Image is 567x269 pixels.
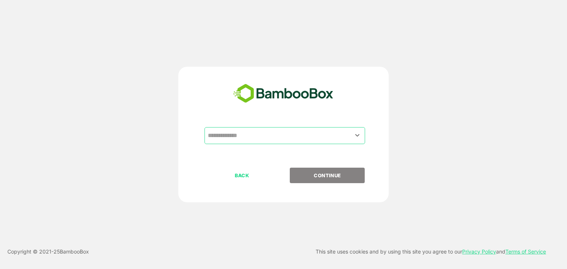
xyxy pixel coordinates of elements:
img: bamboobox [229,81,337,106]
button: CONTINUE [290,168,365,183]
button: Open [353,130,362,140]
p: BACK [205,171,279,179]
p: CONTINUE [291,171,364,179]
p: This site uses cookies and by using this site you agree to our and [316,247,546,256]
a: Privacy Policy [462,248,496,255]
a: Terms of Service [505,248,546,255]
button: BACK [205,168,279,183]
p: Copyright © 2021- 25 BambooBox [7,247,89,256]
